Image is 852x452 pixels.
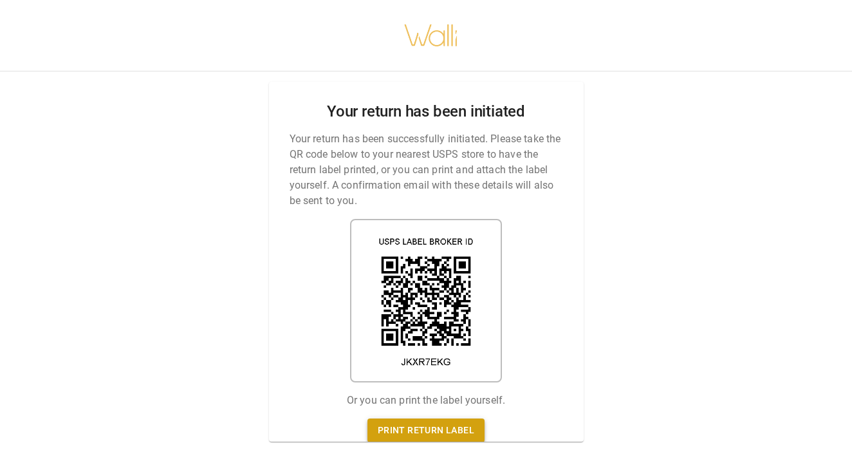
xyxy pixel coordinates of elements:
[327,102,525,121] h2: Your return has been initiated
[403,8,459,63] img: walli-inc.myshopify.com
[347,393,505,408] p: Or you can print the label yourself.
[350,219,502,383] img: shipping label qr code
[367,419,485,442] a: Print return label
[290,131,563,209] p: Your return has been successfully initiated. Please take the QR code below to your nearest USPS s...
